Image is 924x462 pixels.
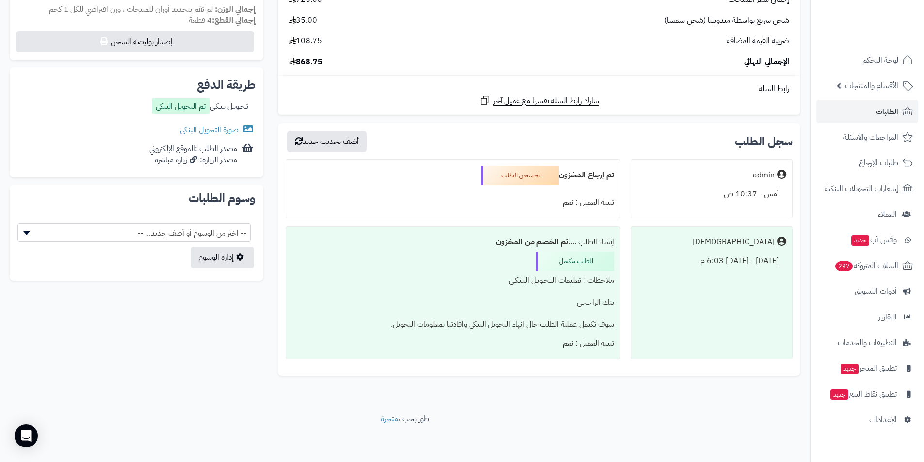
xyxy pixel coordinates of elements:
a: إدارة الوسوم [191,247,254,268]
span: تطبيق المتجر [840,362,897,375]
div: رابط السلة [282,83,796,95]
a: التطبيقات والخدمات [816,331,918,354]
div: ملاحظات : تعليمات التـحـويـل البـنـكـي بنك الراجحي سوف تكتمل عملية الطلب حال انهاء التحويل البنكي... [292,271,614,334]
span: لوحة التحكم [862,53,898,67]
span: لم تقم بتحديد أوزان للمنتجات ، وزن افتراضي للكل 1 كجم [49,3,213,15]
a: المراجعات والأسئلة [816,126,918,149]
b: تم الخصم من المخزون [496,236,568,248]
span: العملاء [878,207,897,221]
span: التقارير [878,310,897,324]
h2: طريقة الدفع [197,79,256,91]
span: 297 [835,261,853,271]
span: السلات المتروكة [834,259,898,272]
a: صورة التحويل البنكى [180,124,256,136]
span: 35.00 [289,15,317,26]
span: وآتس آب [850,233,897,247]
span: شارك رابط السلة نفسها مع عميل آخر [493,96,599,107]
span: الإجمالي النهائي [744,56,789,67]
span: 868.75 [289,56,323,67]
a: أدوات التسويق [816,280,918,303]
span: جديد [851,235,869,246]
a: الإعدادات [816,408,918,431]
a: لوحة التحكم [816,48,918,72]
a: وآتس آبجديد [816,228,918,252]
div: تم شحن الطلب [481,166,559,185]
img: logo-2.png [858,27,915,48]
span: شحن سريع بواسطة مندوبينا (شحن سمسا) [665,15,789,26]
a: إشعارات التحويلات البنكية [816,177,918,200]
small: 4 قطعة [189,15,256,26]
a: تطبيق نقاط البيعجديد [816,382,918,406]
span: أدوات التسويق [855,285,897,298]
div: Open Intercom Messenger [15,424,38,447]
div: الطلب مكتمل [536,252,614,271]
span: جديد [841,364,859,374]
span: جديد [830,389,848,400]
div: تنبيه العميل : نعم [292,334,614,353]
span: الأقسام والمنتجات [845,79,898,93]
a: شارك رابط السلة نفسها مع عميل آخر [479,95,599,107]
b: تم إرجاع المخزون [559,169,614,181]
span: المراجعات والأسئلة [843,130,898,144]
h2: وسوم الطلبات [17,192,256,204]
a: السلات المتروكة297 [816,254,918,277]
span: 108.75 [289,35,322,47]
a: طلبات الإرجاع [816,151,918,175]
span: طلبات الإرجاع [859,156,898,170]
strong: إجمالي القطع: [212,15,256,26]
span: -- اختر من الوسوم أو أضف جديد... -- [18,224,250,242]
span: ضريبة القيمة المضافة [727,35,789,47]
span: تطبيق نقاط البيع [829,387,897,401]
span: الطلبات [876,105,898,118]
div: إنشاء الطلب .... [292,233,614,252]
label: تم التحويل البنكى [152,98,210,114]
div: [DEMOGRAPHIC_DATA] [693,237,775,248]
a: تطبيق المتجرجديد [816,357,918,380]
a: العملاء [816,203,918,226]
span: الإعدادات [869,413,897,427]
div: أمس - 10:37 ص [637,185,786,204]
div: [DATE] - [DATE] 6:03 م [637,252,786,271]
a: التقارير [816,305,918,329]
div: admin [753,170,775,181]
a: متجرة [381,413,398,425]
div: تنبيه العميل : نعم [292,193,614,212]
span: التطبيقات والخدمات [838,336,897,350]
span: إشعارات التحويلات البنكية [825,182,898,195]
button: أضف تحديث جديد [287,131,367,152]
strong: إجمالي الوزن: [215,3,256,15]
a: الطلبات [816,100,918,123]
div: مصدر الطلب :الموقع الإلكتروني [149,143,237,166]
div: تـحـويـل بـنـكـي [152,98,248,116]
h3: سجل الطلب [735,136,793,147]
button: إصدار بوليصة الشحن [16,31,254,52]
span: -- اختر من الوسوم أو أضف جديد... -- [17,223,251,242]
div: مصدر الزيارة: زيارة مباشرة [149,155,237,166]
